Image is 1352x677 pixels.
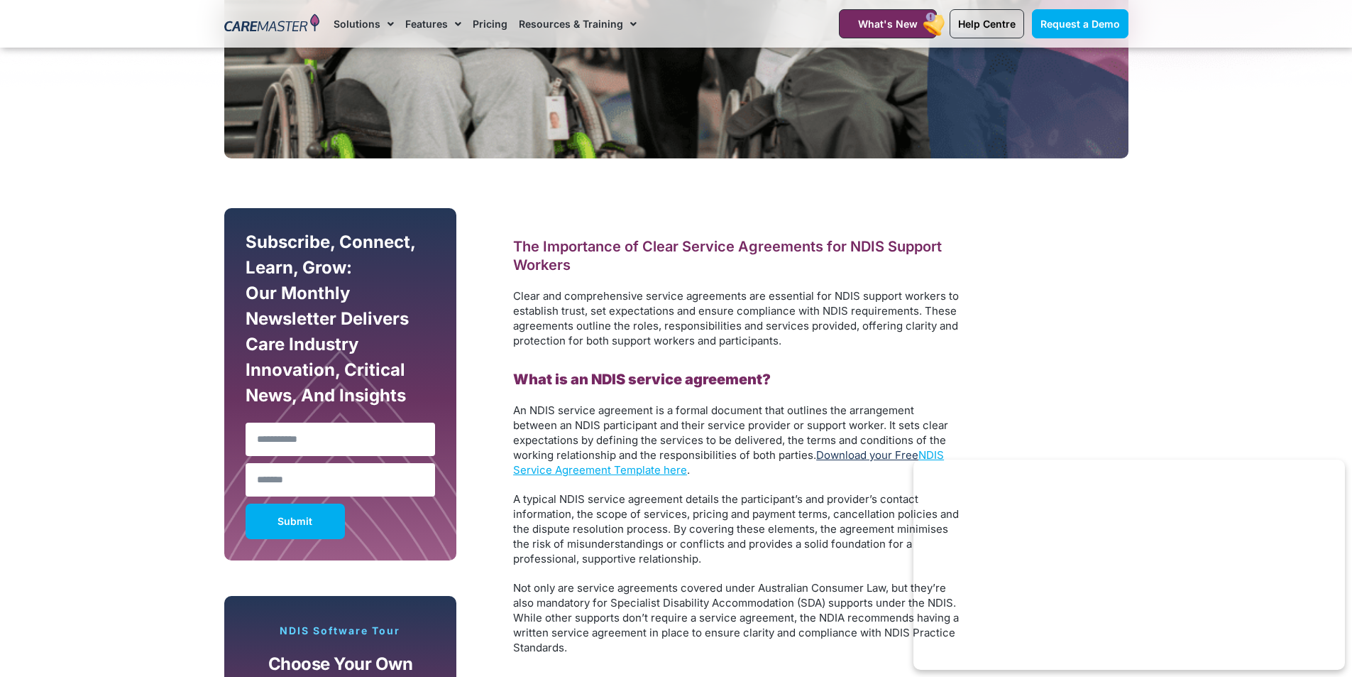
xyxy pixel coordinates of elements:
a: Download your Free [816,448,918,462]
a: Request a Demo [1032,9,1128,38]
span: Help Centre [958,18,1016,30]
b: What is an NDIS service agreement? [513,371,771,388]
span: Not only are service agreements covered under Australian Consumer Law, but they’re also mandatory... [513,581,959,654]
a: NDIS Service Agreement Template here [513,448,944,477]
p: . [513,403,960,477]
div: Subscribe, Connect, Learn, Grow: Our Monthly Newsletter Delivers Care Industry Innovation, Critic... [242,229,439,416]
h2: The Importance of Clear Service Agreements for NDIS Support Workers [513,237,960,274]
span: An NDIS service agreement is a formal document that outlines the arrangement between an NDIS part... [513,404,948,462]
img: CareMaster Logo [224,13,320,35]
span: A typical NDIS service agreement details the participant’s and provider’s contact information, th... [513,492,959,565]
span: Request a Demo [1040,18,1120,30]
span: Clear and comprehensive service agreements are essential for NDIS support workers to establish tr... [513,289,959,347]
a: What's New [839,9,937,38]
a: Help Centre [950,9,1024,38]
span: What's New [858,18,918,30]
span: Submit [277,518,312,525]
form: New Form [246,229,436,546]
iframe: Popup CTA [913,460,1345,670]
button: Submit [246,504,345,539]
p: NDIS Software Tour [238,624,443,637]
